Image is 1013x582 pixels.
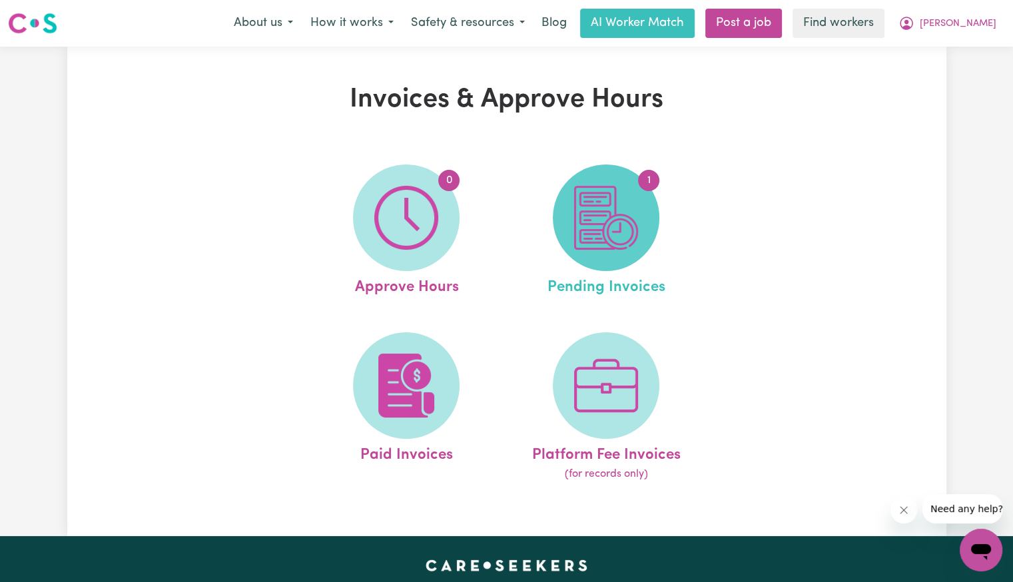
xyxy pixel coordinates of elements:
[920,17,996,31] span: [PERSON_NAME]
[532,439,681,467] span: Platform Fee Invoices
[510,164,702,299] a: Pending Invoices
[310,332,502,483] a: Paid Invoices
[638,170,659,191] span: 1
[890,497,917,523] iframe: Close message
[426,560,587,571] a: Careseekers home page
[510,332,702,483] a: Platform Fee Invoices(for records only)
[533,9,575,38] a: Blog
[8,8,57,39] a: Careseekers logo
[705,9,782,38] a: Post a job
[438,170,460,191] span: 0
[222,84,792,116] h1: Invoices & Approve Hours
[793,9,884,38] a: Find workers
[225,9,302,37] button: About us
[960,529,1002,571] iframe: Button to launch messaging window
[8,9,81,20] span: Need any help?
[547,271,665,299] span: Pending Invoices
[302,9,402,37] button: How it works
[310,164,502,299] a: Approve Hours
[922,494,1002,523] iframe: Message from company
[360,439,453,467] span: Paid Invoices
[8,11,57,35] img: Careseekers logo
[354,271,458,299] span: Approve Hours
[565,466,648,482] span: (for records only)
[580,9,695,38] a: AI Worker Match
[402,9,533,37] button: Safety & resources
[890,9,1005,37] button: My Account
